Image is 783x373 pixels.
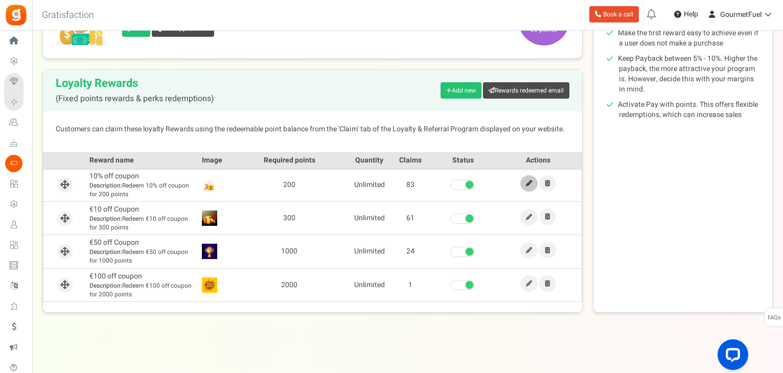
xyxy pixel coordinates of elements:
[441,82,481,99] a: Add new
[31,5,105,26] h3: Gratisfaction
[390,201,431,235] td: 61
[202,177,217,193] img: Reward
[520,275,538,292] a: Edit
[5,4,28,27] img: Gratisfaction
[89,281,122,290] b: Description:
[230,168,349,201] td: 200
[87,201,199,235] td: €10 off Coupon
[89,181,122,190] b: Description:
[520,209,538,225] a: Edit
[202,244,217,259] img: Reward
[230,201,349,235] td: 300
[390,268,431,301] td: 1
[520,242,538,259] a: Edit
[390,168,431,201] td: 83
[767,308,781,328] span: FAQs
[89,247,122,257] b: Description:
[390,235,431,268] td: 24
[89,181,197,199] span: Redeem 10% off coupon for 200 points
[230,268,349,301] td: 2000
[431,152,495,168] th: Status
[681,9,698,19] span: Help
[349,235,390,268] td: Unlimited
[349,152,390,168] th: Quantity
[87,268,199,301] td: €100 off coupon
[349,201,390,235] td: Unlimited
[670,6,702,22] a: Help
[230,152,349,168] th: Required points
[56,124,569,134] p: Customers can claim these loyalty Rewards using the redeemable point balance from the 'Claim' tab...
[539,242,556,259] a: Remove
[89,282,197,299] span: Redeem €100 off coupon for 2000 points
[539,208,556,225] a: Remove
[56,77,214,104] h2: Loyalty Rewards
[87,152,199,168] th: Reward name
[539,175,556,192] a: Remove
[619,100,759,120] li: Activate Pay with points. This offers flexible redemptions, which can increase sales
[202,211,217,226] img: Reward
[87,168,199,201] td: 10% off coupon
[56,95,214,104] span: (Fixed points rewards & perks redemptions)
[199,152,230,168] th: Image
[89,215,197,232] span: Redeem €10 off coupon for 300 points
[619,54,759,95] li: Keep Payback between 5% - 10%. Higher the payback, the more attractive your program is. However, ...
[720,9,762,20] span: GourmetFuel
[520,175,538,192] a: Edit
[619,28,759,49] li: Make the first reward easy to achieve even if a user does not make a purchase
[390,152,431,168] th: Claims
[89,248,197,265] span: Redeem €50 off coupon for 1000 points
[495,152,582,168] th: Actions
[87,235,199,268] td: €50 off Coupon
[349,268,390,301] td: Unlimited
[589,6,639,22] a: Book a call
[89,214,122,223] b: Description:
[349,168,390,201] td: Unlimited
[539,275,556,292] a: Remove
[230,235,349,268] td: 1000
[202,277,217,293] img: Reward
[483,82,569,99] a: Rewards redeemed email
